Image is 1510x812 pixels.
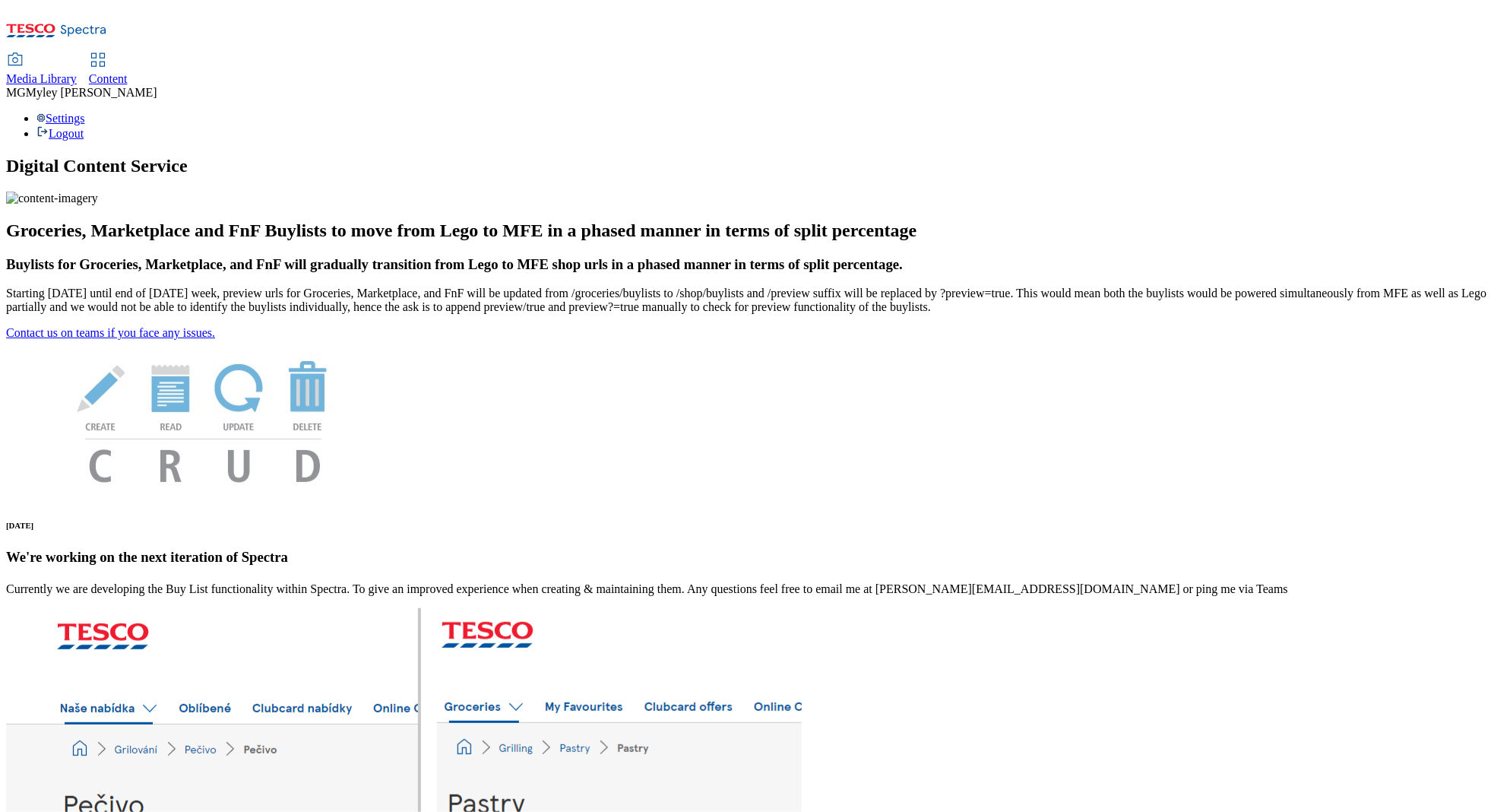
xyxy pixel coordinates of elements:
span: Myley [PERSON_NAME] [26,86,157,99]
p: Currently we are developing the Buy List functionality within Spectra. To give an improved experi... [6,582,1504,596]
span: Media Library [6,72,77,85]
a: Content [89,54,128,86]
h3: Buylists for Groceries, Marketplace, and FnF will gradually transition from Lego to MFE shop urls... [6,256,1504,273]
span: MG [6,86,26,99]
img: content-imagery [6,192,98,205]
img: News Image [6,340,401,499]
p: Starting [DATE] until end of [DATE] week, preview urls for Groceries, Marketplace, and FnF will b... [6,287,1504,314]
a: Contact us on teams if you face any issues. [6,326,215,339]
h6: [DATE] [6,521,1504,530]
h1: Digital Content Service [6,156,1504,176]
a: Logout [36,127,84,140]
a: Media Library [6,54,77,86]
a: Settings [36,112,85,125]
h2: Groceries, Marketplace and FnF Buylists to move from Lego to MFE in a phased manner in terms of s... [6,220,1504,241]
span: Content [89,72,128,85]
h3: We're working on the next iteration of Spectra [6,549,1504,566]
